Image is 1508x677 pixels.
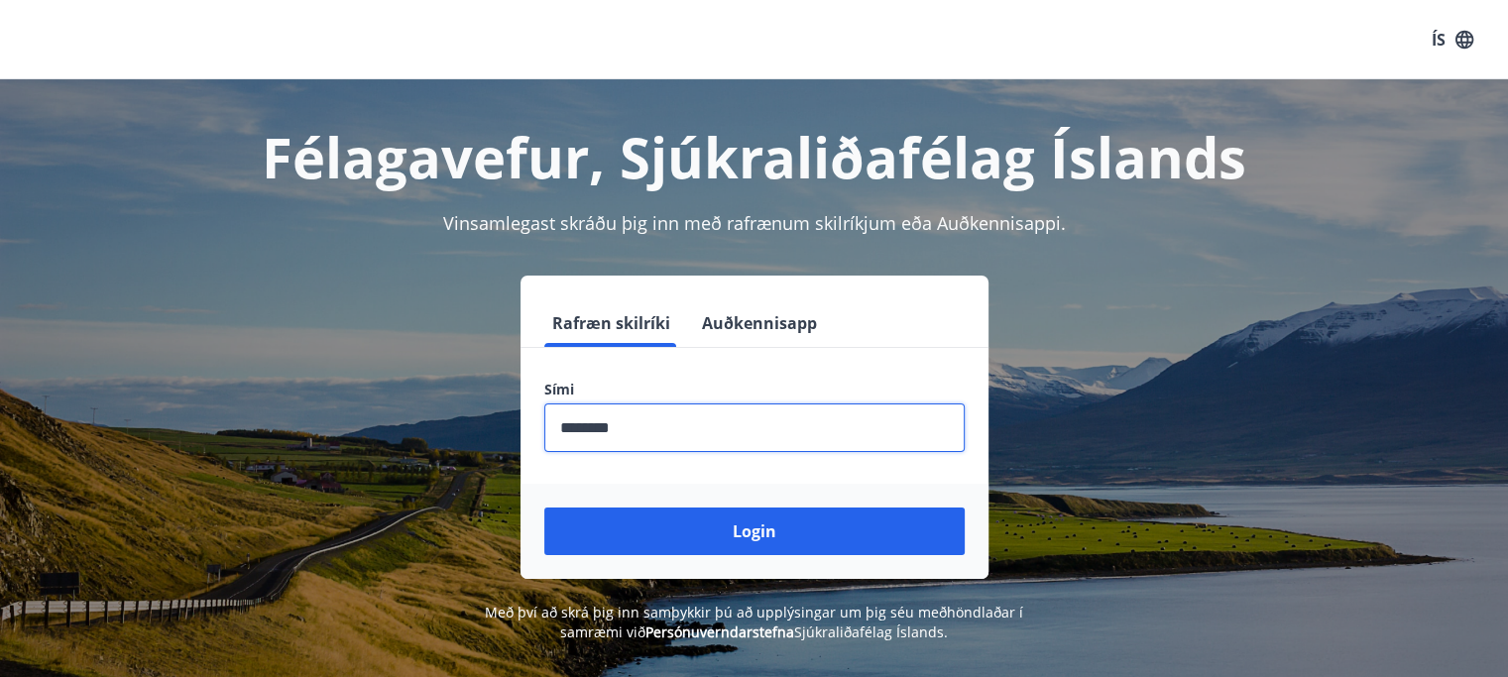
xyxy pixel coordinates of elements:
[443,211,1066,235] span: Vinsamlegast skráðu þig inn með rafrænum skilríkjum eða Auðkennisappi.
[694,299,825,347] button: Auðkennisapp
[485,603,1023,641] span: Með því að skrá þig inn samþykkir þú að upplýsingar um þig séu meðhöndlaðar í samræmi við Sjúkral...
[544,508,965,555] button: Login
[544,299,678,347] button: Rafræn skilríki
[64,119,1445,194] h1: Félagavefur, Sjúkraliðafélag Íslands
[1421,22,1484,57] button: ÍS
[645,622,794,641] a: Persónuverndarstefna
[544,380,965,399] label: Sími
